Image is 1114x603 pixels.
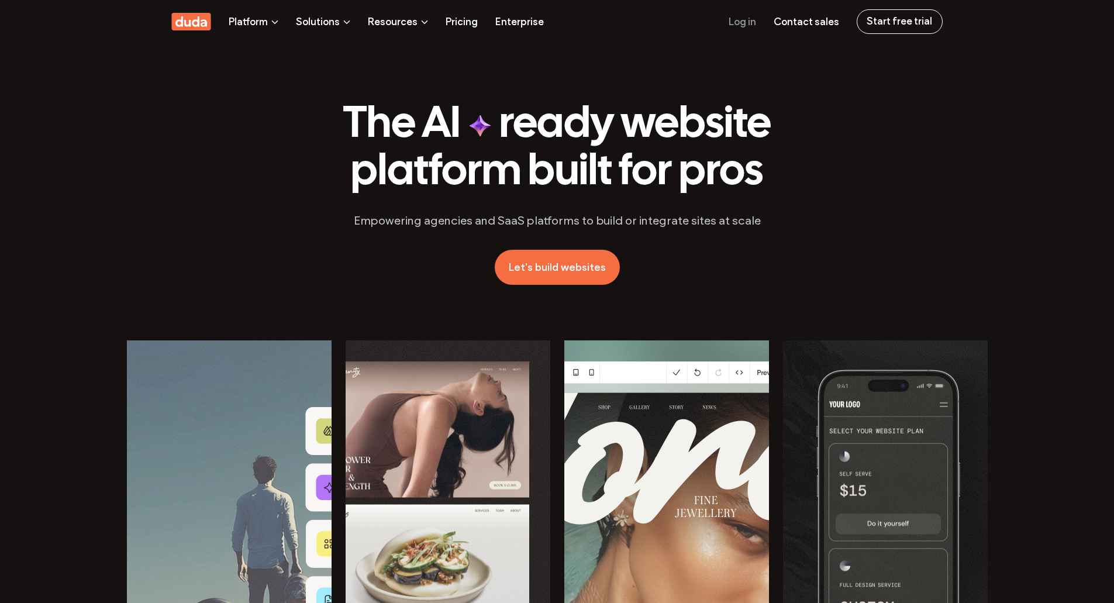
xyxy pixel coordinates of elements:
[351,153,763,193] span: platform built for pros
[729,1,756,42] a: Log in
[857,9,943,34] a: Start free trial
[499,105,771,146] span: ready website
[774,1,839,42] a: Contact sales
[343,105,461,146] span: The AI
[508,261,606,274] span: Let's build websites
[354,213,761,228] span: Empowering agencies and SaaS platforms to build or integrate sites at scale
[495,250,620,285] a: Let's build websites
